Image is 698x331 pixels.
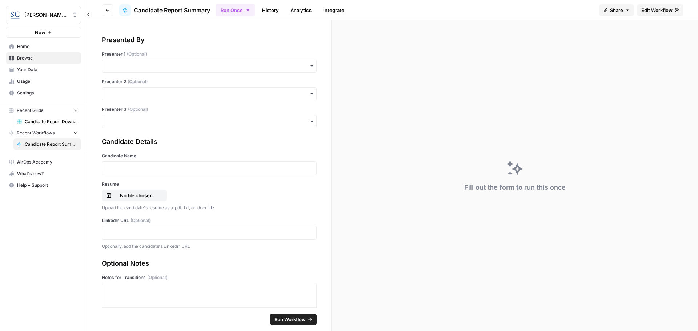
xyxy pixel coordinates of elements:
[6,168,81,179] button: What's new?
[216,4,255,16] button: Run Once
[13,116,81,128] a: Candidate Report Download Sheet
[127,51,147,57] span: (Optional)
[17,182,78,189] span: Help + Support
[17,55,78,61] span: Browse
[599,4,634,16] button: Share
[102,51,317,57] label: Presenter 1
[17,130,55,136] span: Recent Workflows
[102,190,167,201] button: No file chosen
[610,7,623,14] span: Share
[102,204,317,211] p: Upload the candidate's resume as a .pdf, .txt, or .docx file
[147,274,167,281] span: (Optional)
[134,6,210,15] span: Candidate Report Summary
[637,4,683,16] a: Edit Workflow
[102,153,317,159] label: Candidate Name
[6,6,81,24] button: Workspace: Stanton Chase LA
[102,106,317,113] label: Presenter 3
[113,192,160,199] p: No file chosen
[102,35,317,45] div: Presented By
[270,314,317,325] button: Run Workflow
[131,217,151,224] span: (Optional)
[17,43,78,50] span: Home
[6,41,81,52] a: Home
[17,90,78,96] span: Settings
[6,156,81,168] a: AirOps Academy
[17,78,78,85] span: Usage
[319,4,349,16] a: Integrate
[102,217,317,224] label: LinkedIn URL
[464,182,566,193] div: Fill out the form to run this once
[128,78,148,85] span: (Optional)
[128,106,148,113] span: (Optional)
[286,4,316,16] a: Analytics
[17,107,43,114] span: Recent Grids
[6,52,81,64] a: Browse
[8,8,21,21] img: Stanton Chase LA Logo
[24,11,68,19] span: [PERSON_NAME] LA
[6,87,81,99] a: Settings
[6,128,81,138] button: Recent Workflows
[25,118,78,125] span: Candidate Report Download Sheet
[641,7,673,14] span: Edit Workflow
[6,27,81,38] button: New
[274,316,306,323] span: Run Workflow
[35,29,45,36] span: New
[6,179,81,191] button: Help + Support
[17,159,78,165] span: AirOps Academy
[25,141,78,148] span: Candidate Report Summary
[6,76,81,87] a: Usage
[102,78,317,85] label: Presenter 2
[102,137,317,147] div: Candidate Details
[102,258,317,269] div: Optional Notes
[13,138,81,150] a: Candidate Report Summary
[102,274,317,281] label: Notes for Transitions
[17,66,78,73] span: Your Data
[102,181,317,187] label: Resume
[6,105,81,116] button: Recent Grids
[6,64,81,76] a: Your Data
[119,4,210,16] a: Candidate Report Summary
[258,4,283,16] a: History
[102,243,317,250] p: Optionally, add the candidate's Linkedin URL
